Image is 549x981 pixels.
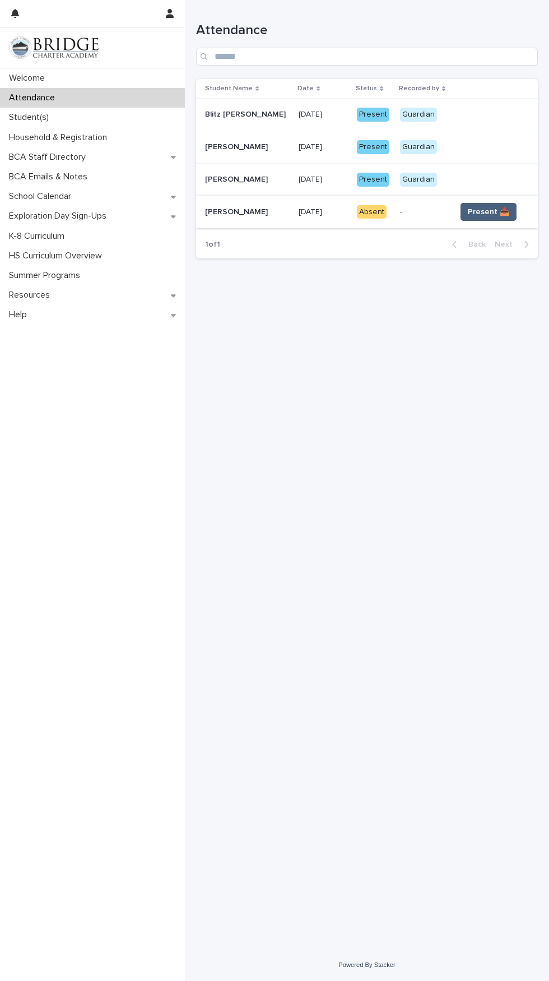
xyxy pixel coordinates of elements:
div: Present [357,108,389,122]
span: Present 📥 [468,206,509,218]
div: Absent [357,205,387,219]
p: [PERSON_NAME] [205,205,270,217]
div: Guardian [400,140,437,154]
p: - [400,207,446,217]
p: [DATE] [299,108,324,119]
p: Student Name [205,82,253,95]
p: Resources [4,290,59,300]
p: School Calendar [4,191,80,202]
p: 1 of 1 [196,231,229,258]
p: K-8 Curriculum [4,231,73,242]
input: Search [196,48,538,66]
div: Present [357,173,389,187]
p: [PERSON_NAME] [205,140,270,152]
span: Next [495,240,519,248]
p: Summer Programs [4,270,89,281]
p: BCA Emails & Notes [4,172,96,182]
div: Guardian [400,173,437,187]
p: Welcome [4,73,54,84]
p: HS Curriculum Overview [4,251,111,261]
a: Powered By Stacker [338,961,395,968]
p: Blitz [PERSON_NAME] [205,108,288,119]
p: Exploration Day Sign-Ups [4,211,115,221]
button: Present 📥 [460,203,517,221]
p: Student(s) [4,112,58,123]
img: V1C1m3IdTEidaUdm9Hs0 [9,36,99,59]
p: [DATE] [299,205,324,217]
p: Recorded by [399,82,439,95]
p: BCA Staff Directory [4,152,95,163]
p: Household & Registration [4,132,116,143]
span: Back [462,240,486,248]
p: [DATE] [299,140,324,152]
button: Next [490,239,538,249]
tr: [PERSON_NAME][PERSON_NAME] [DATE][DATE] PresentGuardian [196,163,538,196]
tr: [PERSON_NAME][PERSON_NAME] [DATE][DATE] PresentGuardian [196,131,538,163]
p: [PERSON_NAME] [205,173,270,184]
p: Status [356,82,377,95]
div: Guardian [400,108,437,122]
tr: Blitz [PERSON_NAME]Blitz [PERSON_NAME] [DATE][DATE] PresentGuardian [196,99,538,131]
p: [DATE] [299,173,324,184]
div: Present [357,140,389,154]
h1: Attendance [196,22,538,39]
p: Date [297,82,314,95]
button: Back [443,239,490,249]
tr: [PERSON_NAME][PERSON_NAME] [DATE][DATE] Absent-Present 📥 [196,196,538,228]
p: Attendance [4,92,64,103]
p: Help [4,309,36,320]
